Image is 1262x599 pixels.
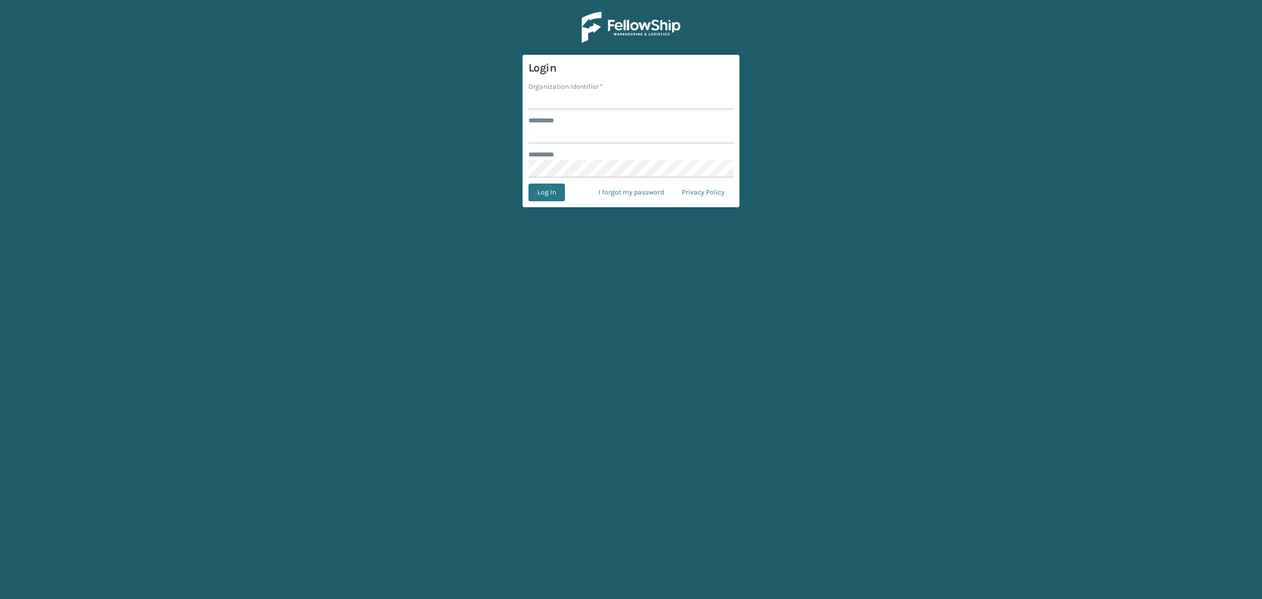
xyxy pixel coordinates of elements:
[673,184,734,201] a: Privacy Policy
[528,61,734,75] h3: Login
[582,12,680,43] img: Logo
[528,81,603,92] label: Organization Identifier
[528,184,565,201] button: Log In
[590,184,673,201] a: I forgot my password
